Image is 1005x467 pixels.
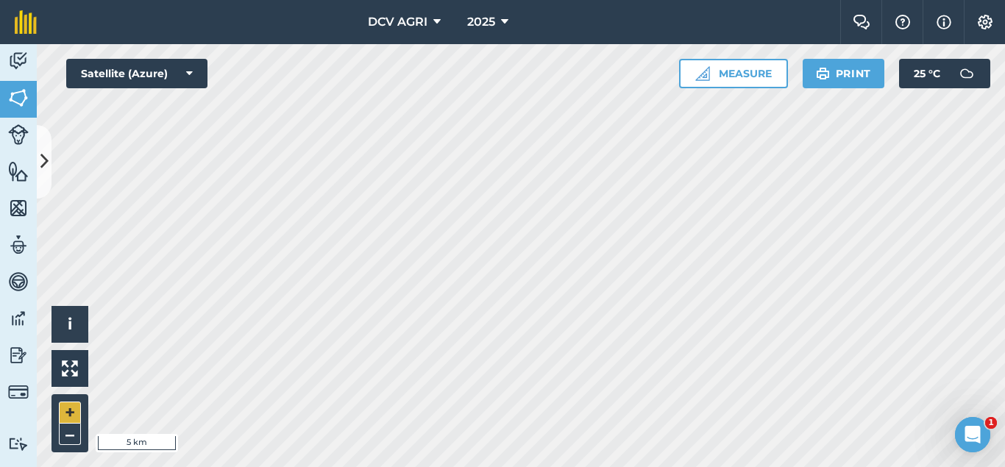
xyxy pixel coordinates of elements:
img: svg+xml;base64,PD94bWwgdmVyc2lvbj0iMS4wIiBlbmNvZGluZz0idXRmLTgiPz4KPCEtLSBHZW5lcmF0b3I6IEFkb2JlIE... [8,234,29,256]
button: – [59,424,81,445]
img: svg+xml;base64,PD94bWwgdmVyc2lvbj0iMS4wIiBlbmNvZGluZz0idXRmLTgiPz4KPCEtLSBHZW5lcmF0b3I6IEFkb2JlIE... [8,124,29,145]
span: 2025 [467,13,495,31]
span: i [68,315,72,333]
img: svg+xml;base64,PD94bWwgdmVyc2lvbj0iMS4wIiBlbmNvZGluZz0idXRmLTgiPz4KPCEtLSBHZW5lcmF0b3I6IEFkb2JlIE... [8,307,29,329]
span: 25 ° C [914,59,940,88]
img: Ruler icon [695,66,710,81]
button: Measure [679,59,788,88]
button: Satellite (Azure) [66,59,207,88]
img: svg+xml;base64,PHN2ZyB4bWxucz0iaHR0cDovL3d3dy53My5vcmcvMjAwMC9zdmciIHdpZHRoPSI1NiIgaGVpZ2h0PSI2MC... [8,87,29,109]
img: svg+xml;base64,PD94bWwgdmVyc2lvbj0iMS4wIiBlbmNvZGluZz0idXRmLTgiPz4KPCEtLSBHZW5lcmF0b3I6IEFkb2JlIE... [8,271,29,293]
button: + [59,402,81,424]
button: i [52,306,88,343]
img: Two speech bubbles overlapping with the left bubble in the forefront [853,15,870,29]
img: svg+xml;base64,PD94bWwgdmVyc2lvbj0iMS4wIiBlbmNvZGluZz0idXRmLTgiPz4KPCEtLSBHZW5lcmF0b3I6IEFkb2JlIE... [8,437,29,451]
img: svg+xml;base64,PHN2ZyB4bWxucz0iaHR0cDovL3d3dy53My5vcmcvMjAwMC9zdmciIHdpZHRoPSI1NiIgaGVpZ2h0PSI2MC... [8,197,29,219]
img: A question mark icon [894,15,912,29]
iframe: Intercom live chat [955,417,990,452]
img: svg+xml;base64,PHN2ZyB4bWxucz0iaHR0cDovL3d3dy53My5vcmcvMjAwMC9zdmciIHdpZHRoPSIxOSIgaGVpZ2h0PSIyNC... [816,65,830,82]
span: 1 [985,417,997,429]
span: DCV AGRI [368,13,427,31]
img: fieldmargin Logo [15,10,37,34]
img: svg+xml;base64,PD94bWwgdmVyc2lvbj0iMS4wIiBlbmNvZGluZz0idXRmLTgiPz4KPCEtLSBHZW5lcmF0b3I6IEFkb2JlIE... [8,382,29,402]
img: Four arrows, one pointing top left, one top right, one bottom right and the last bottom left [62,360,78,377]
img: svg+xml;base64,PD94bWwgdmVyc2lvbj0iMS4wIiBlbmNvZGluZz0idXRmLTgiPz4KPCEtLSBHZW5lcmF0b3I6IEFkb2JlIE... [8,344,29,366]
img: A cog icon [976,15,994,29]
button: 25 °C [899,59,990,88]
img: svg+xml;base64,PHN2ZyB4bWxucz0iaHR0cDovL3d3dy53My5vcmcvMjAwMC9zdmciIHdpZHRoPSIxNyIgaGVpZ2h0PSIxNy... [937,13,951,31]
button: Print [803,59,885,88]
img: svg+xml;base64,PHN2ZyB4bWxucz0iaHR0cDovL3d3dy53My5vcmcvMjAwMC9zdmciIHdpZHRoPSI1NiIgaGVpZ2h0PSI2MC... [8,160,29,182]
img: svg+xml;base64,PD94bWwgdmVyc2lvbj0iMS4wIiBlbmNvZGluZz0idXRmLTgiPz4KPCEtLSBHZW5lcmF0b3I6IEFkb2JlIE... [952,59,981,88]
img: svg+xml;base64,PD94bWwgdmVyc2lvbj0iMS4wIiBlbmNvZGluZz0idXRmLTgiPz4KPCEtLSBHZW5lcmF0b3I6IEFkb2JlIE... [8,50,29,72]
